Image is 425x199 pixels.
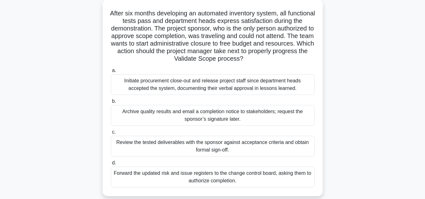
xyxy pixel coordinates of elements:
[112,129,116,135] span: c.
[111,136,315,157] div: Review the tested deliverables with the sponsor against acceptance criteria and obtain formal sig...
[111,105,315,126] div: Archive quality results and email a completion notice to stakeholders; request the sponsor’s sign...
[111,74,315,95] div: Initiate procurement close-out and release project staff since department heads accepted the syst...
[110,9,315,63] h5: After six months developing an automated inventory system, all functional tests pass and departme...
[112,98,116,104] span: b.
[111,167,315,187] div: Forward the updated risk and issue registers to the change control board, asking them to authoriz...
[112,160,116,165] span: d.
[112,68,116,73] span: a.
